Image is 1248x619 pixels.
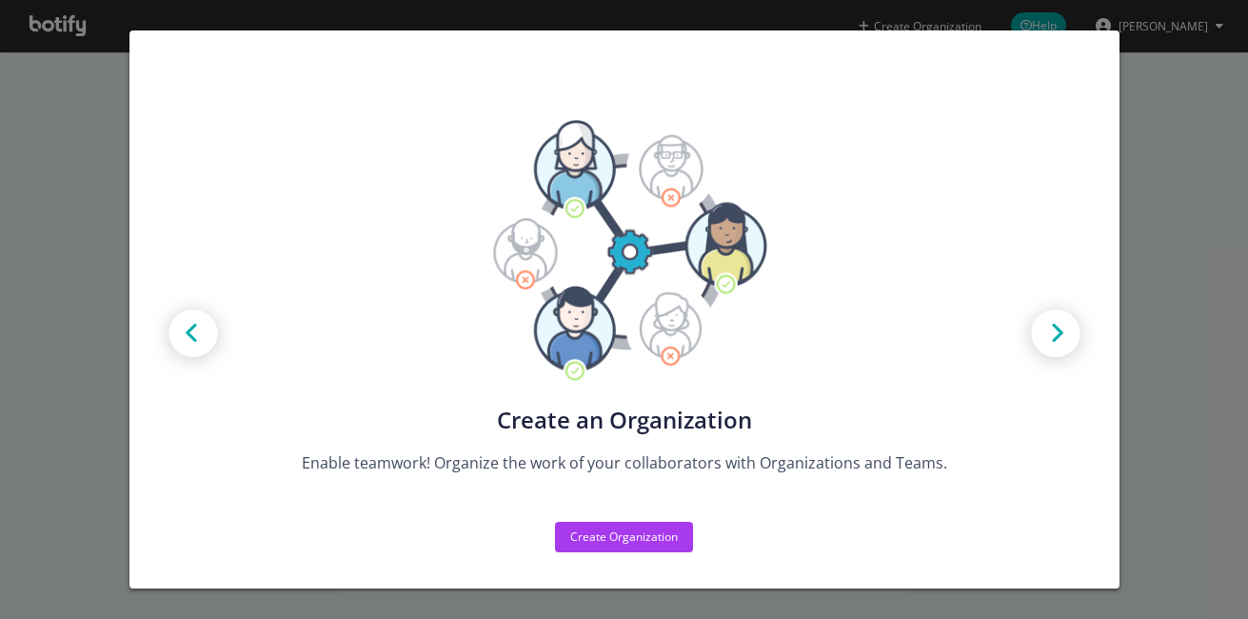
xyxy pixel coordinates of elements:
img: Next arrow [1013,292,1099,378]
div: Create Organization [570,529,678,545]
div: Enable teamwork! Organize the work of your collaborators with Organizations and Teams. [286,452,963,474]
div: Create an Organization [286,407,963,433]
img: Prev arrow [150,292,236,378]
div: modal [129,30,1119,589]
button: Create Organization [555,522,693,552]
img: Tutorial [481,120,767,383]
